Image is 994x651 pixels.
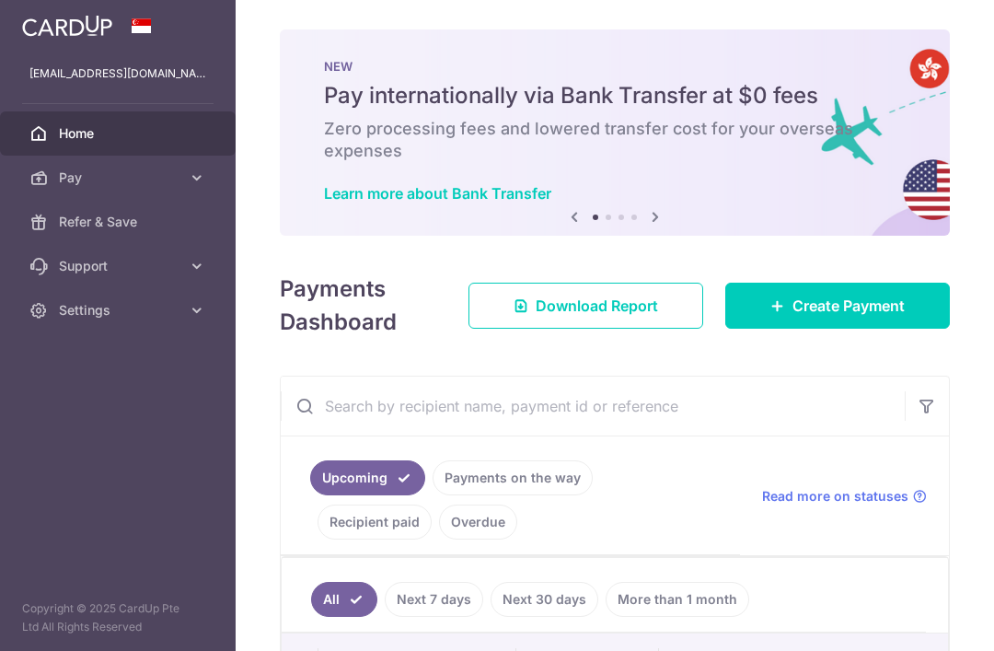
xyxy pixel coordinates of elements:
span: Home [59,124,180,143]
span: Support [59,257,180,275]
span: Settings [59,301,180,320]
a: Overdue [439,505,517,540]
input: Search by recipient name, payment id or reference [281,377,905,436]
a: Download Report [468,283,703,329]
p: [EMAIL_ADDRESS][DOMAIN_NAME] [29,64,206,83]
p: NEW [324,59,906,74]
a: Create Payment [725,283,950,329]
a: Learn more about Bank Transfer [324,184,551,203]
a: Upcoming [310,460,425,495]
a: Next 7 days [385,582,483,617]
span: Read more on statuses [762,487,908,506]
iframe: Opens a widget where you can find more information [875,596,976,642]
span: Create Payment [792,295,905,317]
img: Bank transfer banner [280,29,950,236]
span: Refer & Save [59,213,180,231]
a: More than 1 month [606,582,749,617]
h4: Payments Dashboard [280,273,435,339]
span: Pay [59,169,180,187]
a: All [311,582,377,617]
h5: Pay internationally via Bank Transfer at $0 fees [324,81,906,110]
a: Next 30 days [491,582,598,617]
a: Payments on the way [433,460,593,495]
a: Recipient paid [318,505,432,540]
h6: Zero processing fees and lowered transfer cost for your overseas expenses [324,118,906,162]
a: Read more on statuses [762,487,927,506]
span: Download Report [536,295,658,317]
img: CardUp [22,15,112,37]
